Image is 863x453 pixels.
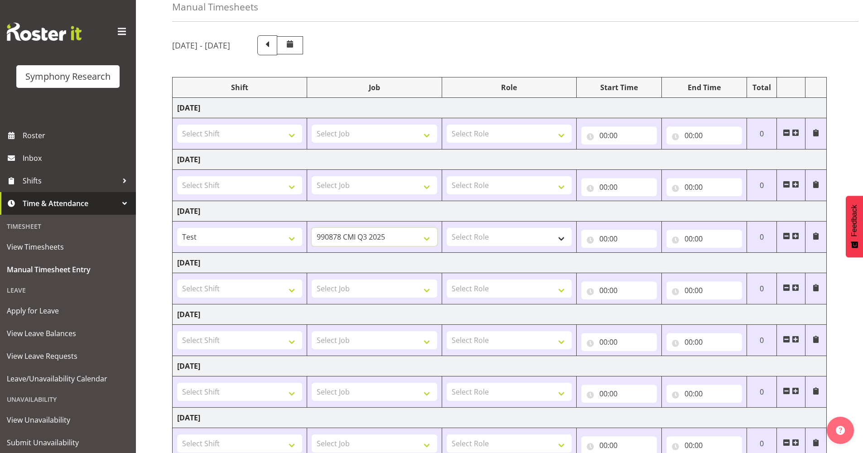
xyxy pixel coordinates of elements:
td: [DATE] [173,253,827,273]
img: Rosterit website logo [7,23,82,41]
input: Click to select... [666,178,742,196]
input: Click to select... [581,281,657,299]
div: Total [752,82,772,93]
td: [DATE] [173,201,827,222]
td: 0 [747,118,777,149]
span: Leave/Unavailability Calendar [7,372,129,386]
span: Shifts [23,174,118,188]
div: Job [312,82,437,93]
span: View Leave Balances [7,327,129,340]
td: 0 [747,222,777,253]
input: Click to select... [666,385,742,403]
a: Leave/Unavailability Calendar [2,367,134,390]
td: [DATE] [173,408,827,428]
span: Inbox [23,151,131,165]
div: Shift [177,82,302,93]
span: Roster [23,129,131,142]
span: Time & Attendance [23,197,118,210]
input: Click to select... [666,230,742,248]
a: Manual Timesheet Entry [2,258,134,281]
input: Click to select... [581,230,657,248]
td: 0 [747,376,777,408]
span: Apply for Leave [7,304,129,318]
td: 0 [747,273,777,304]
td: 0 [747,170,777,201]
a: View Leave Balances [2,322,134,345]
input: Click to select... [666,281,742,299]
div: Leave [2,281,134,299]
h5: [DATE] - [DATE] [172,40,230,50]
span: Submit Unavailability [7,436,129,449]
input: Click to select... [666,126,742,145]
div: Symphony Research [25,70,111,83]
a: View Timesheets [2,236,134,258]
div: End Time [666,82,742,93]
div: Role [447,82,572,93]
button: Feedback - Show survey [846,196,863,257]
a: View Leave Requests [2,345,134,367]
td: [DATE] [173,304,827,325]
td: [DATE] [173,149,827,170]
div: Start Time [581,82,657,93]
div: Timesheet [2,217,134,236]
span: View Unavailability [7,413,129,427]
h4: Manual Timesheets [172,2,258,12]
input: Click to select... [581,333,657,351]
span: View Timesheets [7,240,129,254]
td: [DATE] [173,356,827,376]
input: Click to select... [581,178,657,196]
a: View Unavailability [2,409,134,431]
td: 0 [747,325,777,356]
input: Click to select... [581,385,657,403]
td: [DATE] [173,98,827,118]
span: Feedback [850,205,858,236]
span: Manual Timesheet Entry [7,263,129,276]
img: help-xxl-2.png [836,426,845,435]
a: Apply for Leave [2,299,134,322]
input: Click to select... [666,333,742,351]
div: Unavailability [2,390,134,409]
span: View Leave Requests [7,349,129,363]
input: Click to select... [581,126,657,145]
